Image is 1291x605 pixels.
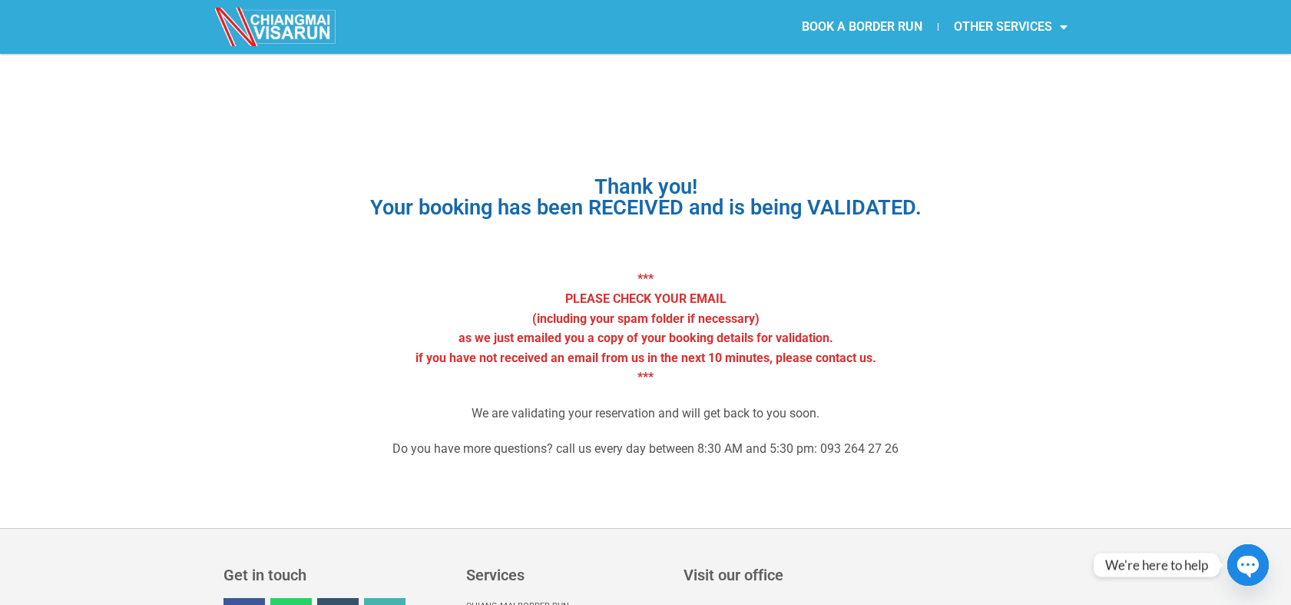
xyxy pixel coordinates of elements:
[684,567,1065,583] h3: Visit our office
[466,567,668,583] h3: Services
[532,271,760,325] strong: *** PLEASE CHECK YOUR EMAIL (including your spam folder if necessary)
[250,177,1041,218] h1: Thank you! Your booking has been RECEIVED and is being VALIDATED.
[786,9,938,45] a: BOOK A BORDER RUN
[250,404,1041,424] p: We are validating your reservation and will get back to you soon.
[645,9,1083,45] nav: Menu
[415,331,876,384] strong: as we just emailed you a copy of your booking details for validation. if you have not received an...
[223,567,451,583] h3: Get in touch
[250,439,1041,459] p: Do you have more questions? call us every day between 8:30 AM and 5:30 pm: 093 264 27 26
[938,9,1083,45] a: OTHER SERVICES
